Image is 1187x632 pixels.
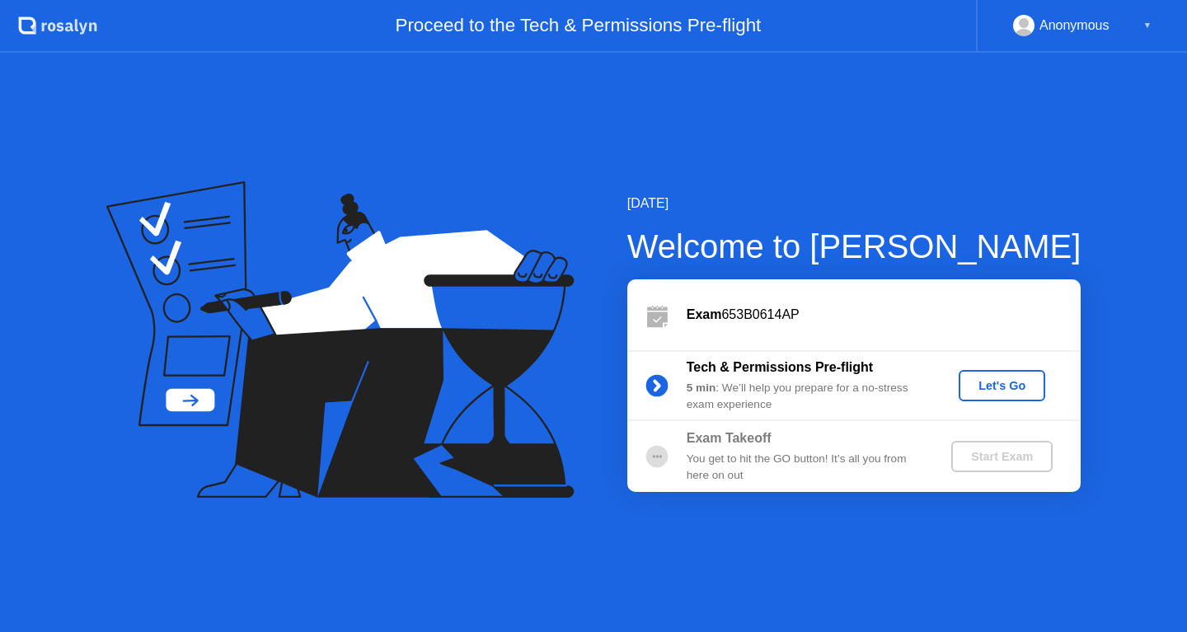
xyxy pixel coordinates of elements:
[951,441,1053,472] button: Start Exam
[687,305,1081,325] div: 653B0614AP
[1039,15,1110,36] div: Anonymous
[959,370,1045,401] button: Let's Go
[687,307,722,321] b: Exam
[627,222,1081,271] div: Welcome to [PERSON_NAME]
[687,380,924,414] div: : We’ll help you prepare for a no-stress exam experience
[687,431,772,445] b: Exam Takeoff
[687,360,873,374] b: Tech & Permissions Pre-flight
[965,379,1039,392] div: Let's Go
[687,451,924,485] div: You get to hit the GO button! It’s all you from here on out
[627,194,1081,213] div: [DATE]
[958,450,1046,463] div: Start Exam
[1143,15,1152,36] div: ▼
[687,382,716,394] b: 5 min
